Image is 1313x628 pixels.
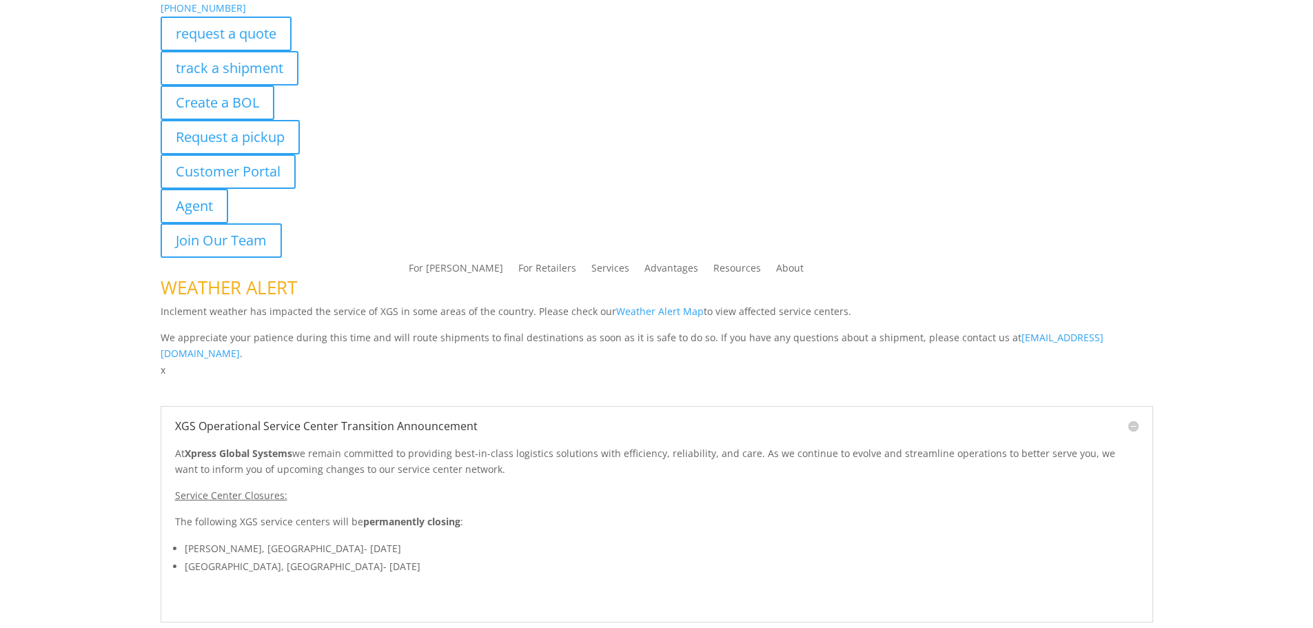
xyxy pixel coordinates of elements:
[518,263,576,278] a: For Retailers
[591,263,629,278] a: Services
[644,263,698,278] a: Advantages
[161,154,296,189] a: Customer Portal
[161,362,1153,378] p: x
[175,445,1139,488] p: At we remain committed to providing best-in-class logistics solutions with efficiency, reliabilit...
[161,189,228,223] a: Agent
[776,263,804,278] a: About
[161,275,297,300] span: WEATHER ALERT
[161,330,1153,363] p: We appreciate your patience during this time and will route shipments to final destinations as so...
[161,1,246,14] a: [PHONE_NUMBER]
[161,303,1153,330] p: Inclement weather has impacted the service of XGS in some areas of the country. Please check our ...
[175,489,287,502] u: Service Center Closures:
[161,17,292,51] a: request a quote
[185,558,1139,576] li: [GEOGRAPHIC_DATA], [GEOGRAPHIC_DATA]- [DATE]
[161,51,298,85] a: track a shipment
[161,223,282,258] a: Join Our Team
[185,447,292,460] strong: Xpress Global Systems
[185,540,1139,558] li: [PERSON_NAME], [GEOGRAPHIC_DATA]- [DATE]
[161,120,300,154] a: Request a pickup
[409,263,503,278] a: For [PERSON_NAME]
[616,305,704,318] a: Weather Alert Map
[363,515,460,528] strong: permanently closing
[161,85,274,120] a: Create a BOL
[713,263,761,278] a: Resources
[175,514,1139,540] p: The following XGS service centers will be :
[175,421,1139,432] h5: XGS Operational Service Center Transition Announcement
